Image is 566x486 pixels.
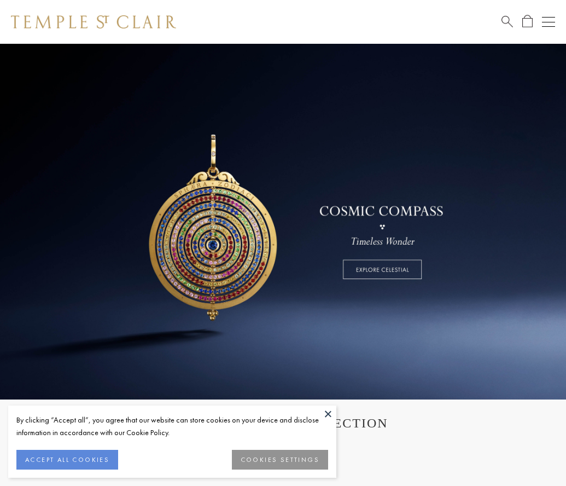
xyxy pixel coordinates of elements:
a: Open Shopping Bag [522,15,533,28]
button: COOKIES SETTINGS [232,450,328,470]
button: Open navigation [542,15,555,28]
img: Temple St. Clair [11,15,176,28]
button: ACCEPT ALL COOKIES [16,450,118,470]
div: By clicking “Accept all”, you agree that our website can store cookies on your device and disclos... [16,414,328,439]
a: Search [501,15,513,28]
